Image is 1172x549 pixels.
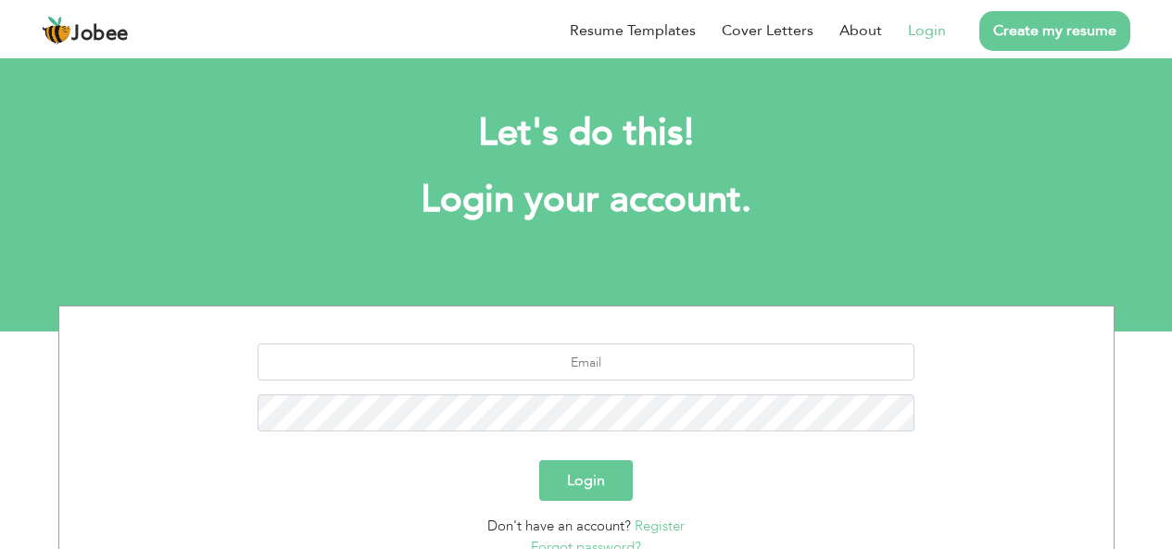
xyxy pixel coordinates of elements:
[722,19,813,42] a: Cover Letters
[839,19,882,42] a: About
[539,460,633,501] button: Login
[42,16,71,45] img: jobee.io
[258,343,914,381] input: Email
[86,109,1087,157] h2: Let's do this!
[42,16,129,45] a: Jobee
[635,517,685,535] a: Register
[979,11,1130,51] a: Create my resume
[71,24,129,44] span: Jobee
[487,517,631,535] span: Don't have an account?
[908,19,946,42] a: Login
[570,19,696,42] a: Resume Templates
[86,176,1087,224] h1: Login your account.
